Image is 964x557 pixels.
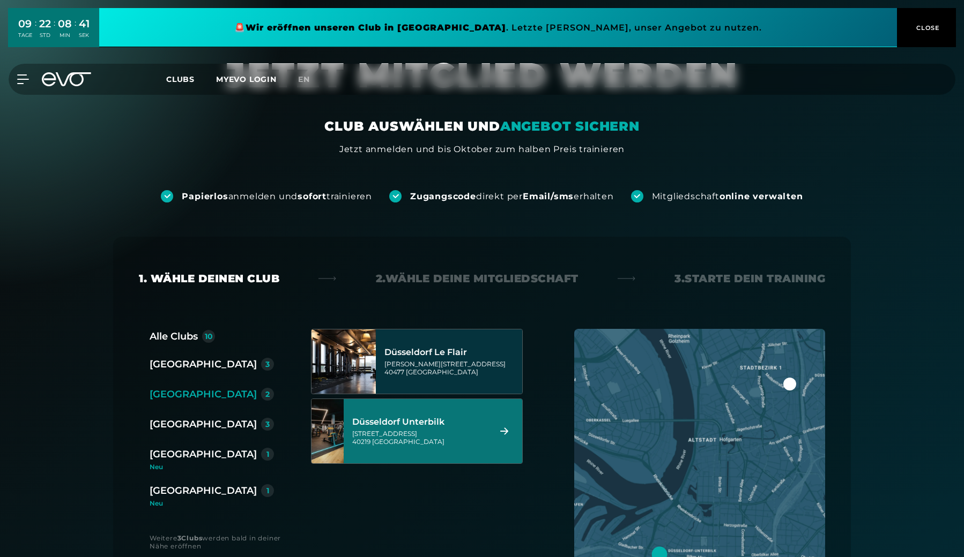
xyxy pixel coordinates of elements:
div: Weitere werden bald in deiner Nähe eröffnen [150,534,290,550]
strong: sofort [298,191,327,201]
div: [GEOGRAPHIC_DATA] [150,483,257,498]
div: [GEOGRAPHIC_DATA] [150,387,257,402]
div: 09 [18,16,32,32]
div: 3 [265,360,270,368]
div: Düsseldorf Le Flair [384,347,519,358]
img: Düsseldorf Le Flair [312,329,376,394]
a: MYEVO LOGIN [216,74,277,84]
div: Düsseldorf Unterbilk [352,417,487,427]
div: STD [39,32,51,39]
a: en [298,73,323,86]
div: [STREET_ADDRESS] 40219 [GEOGRAPHIC_DATA] [352,430,487,446]
div: : [75,17,76,46]
img: Düsseldorf Unterbilk [295,399,360,463]
div: [GEOGRAPHIC_DATA] [150,357,257,372]
div: [GEOGRAPHIC_DATA] [150,447,257,462]
strong: Zugangscode [410,191,476,201]
div: : [54,17,55,46]
strong: Email/sms [523,191,574,201]
div: Neu [150,500,274,507]
div: 1 [266,487,269,494]
div: 22 [39,16,51,32]
div: : [35,17,36,46]
strong: online verwalten [720,191,803,201]
span: en [298,74,310,84]
div: 2. Wähle deine Mitgliedschaft [376,271,579,286]
div: TAGE [18,32,32,39]
div: Jetzt anmelden und bis Oktober zum halben Preis trainieren [339,143,625,156]
div: 3. Starte dein Training [674,271,825,286]
div: 1. Wähle deinen Club [139,271,279,286]
div: Mitgliedschaft [652,191,803,202]
span: Clubs [166,74,195,84]
strong: Clubs [181,534,202,542]
div: 2 [265,390,270,398]
strong: 3 [177,534,182,542]
div: direkt per erhalten [410,191,613,202]
div: 41 [79,16,90,32]
span: CLOSE [914,23,940,33]
div: SEK [79,32,90,39]
div: [PERSON_NAME][STREET_ADDRESS] 40477 [GEOGRAPHIC_DATA] [384,360,519,376]
button: CLOSE [897,8,956,47]
div: CLUB AUSWÄHLEN UND [324,118,639,135]
div: 1 [266,450,269,458]
div: [GEOGRAPHIC_DATA] [150,417,257,432]
a: Clubs [166,74,216,84]
div: 10 [205,333,213,340]
div: MIN [58,32,72,39]
div: 08 [58,16,72,32]
em: ANGEBOT SICHERN [500,118,640,134]
div: 3 [265,420,270,428]
div: anmelden und trainieren [182,191,372,202]
div: Neu [150,464,283,470]
div: Alle Clubs [150,329,198,344]
strong: Papierlos [182,191,228,201]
